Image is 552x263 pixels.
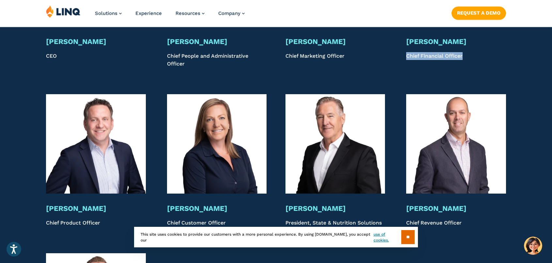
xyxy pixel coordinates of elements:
[176,10,205,16] a: Resources
[95,10,117,16] span: Solutions
[135,10,162,16] a: Experience
[406,37,506,46] h3: [PERSON_NAME]
[285,37,385,46] h3: [PERSON_NAME]
[406,204,506,213] h3: [PERSON_NAME]
[285,219,385,227] p: President, State & Nutrition Solutions
[176,10,200,16] span: Resources
[285,52,385,68] p: Chief Marketing Officer
[46,5,81,18] img: LINQ | K‑12 Software
[134,227,418,247] div: This site uses cookies to provide our customers with a more personal experience. By using [DOMAIN...
[524,237,542,255] button: Hello, have a question? Let’s chat.
[46,204,146,213] h3: [PERSON_NAME]
[167,52,267,68] p: Chief People and Administrative Officer
[46,219,146,227] p: Chief Product Officer
[46,52,146,68] p: CEO
[374,231,401,243] a: use of cookies.
[218,10,240,16] span: Company
[406,52,506,68] p: Chief Financial Officer
[167,37,267,46] h3: [PERSON_NAME]
[285,204,385,213] h3: [PERSON_NAME]
[406,94,506,194] img: Phil Hartman Headshot
[218,10,245,16] a: Company
[95,10,122,16] a: Solutions
[452,7,506,20] a: Request a Demo
[95,5,245,27] nav: Primary Navigation
[167,94,267,194] img: Laura Thorn Headshot
[46,94,146,194] img: Jim Gagliardi Headshot
[167,219,267,227] p: Chief Customer Officer
[285,94,385,194] img: Mike Borges Headshot
[406,219,506,227] p: Chief Revenue Officer
[46,37,146,46] h3: [PERSON_NAME]
[167,204,267,213] h3: [PERSON_NAME]
[452,5,506,20] nav: Button Navigation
